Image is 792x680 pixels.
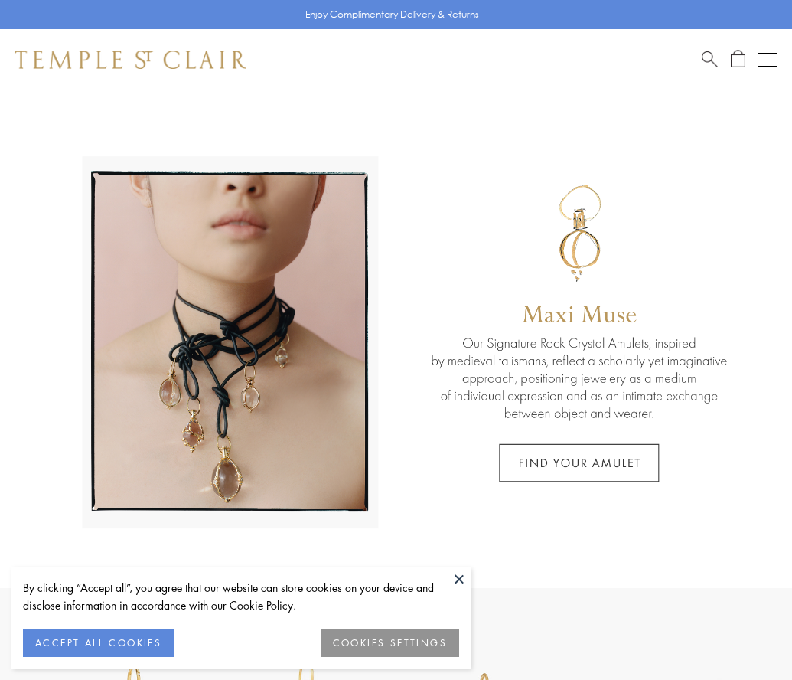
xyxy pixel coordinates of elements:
button: Open navigation [758,51,777,69]
img: Temple St. Clair [15,51,246,69]
a: Search [702,50,718,69]
a: Open Shopping Bag [731,50,745,69]
button: COOKIES SETTINGS [321,629,459,657]
p: Enjoy Complimentary Delivery & Returns [305,7,479,22]
button: ACCEPT ALL COOKIES [23,629,174,657]
div: By clicking “Accept all”, you agree that our website can store cookies on your device and disclos... [23,579,459,614]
